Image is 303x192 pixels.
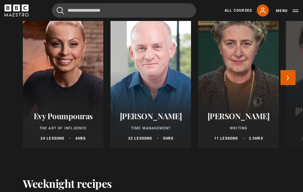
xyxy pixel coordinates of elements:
p: 4 [75,136,86,141]
abbr: hrs [78,136,86,140]
p: 11 lessons [214,136,238,141]
abbr: hrs [165,136,174,140]
h2: [PERSON_NAME] [118,111,184,121]
a: [PERSON_NAME] Time Management 22 lessons 5hrs [111,4,191,148]
p: The Art of Influence [30,126,96,131]
a: [PERSON_NAME] Writing 11 lessons 2.5hrs New [198,4,279,148]
svg: BBC Maestro [5,4,29,16]
p: 5 [163,136,174,141]
a: Evy Poumpouras The Art of Influence 24 lessons 4hrs New [23,4,103,148]
p: 22 lessons [128,136,152,141]
p: Writing [205,126,271,131]
button: Toggle navigation [276,8,298,14]
h2: [PERSON_NAME] [205,111,271,121]
input: Search [52,3,196,18]
h2: Evy Poumpouras [30,111,96,121]
p: 2.5 [249,136,263,141]
h2: Weeknight recipes [23,177,112,190]
button: Submit the search query [57,7,64,14]
a: All Courses [225,8,252,13]
p: Time Management [118,126,184,131]
p: 24 lessons [41,136,65,141]
abbr: hrs [255,136,263,140]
